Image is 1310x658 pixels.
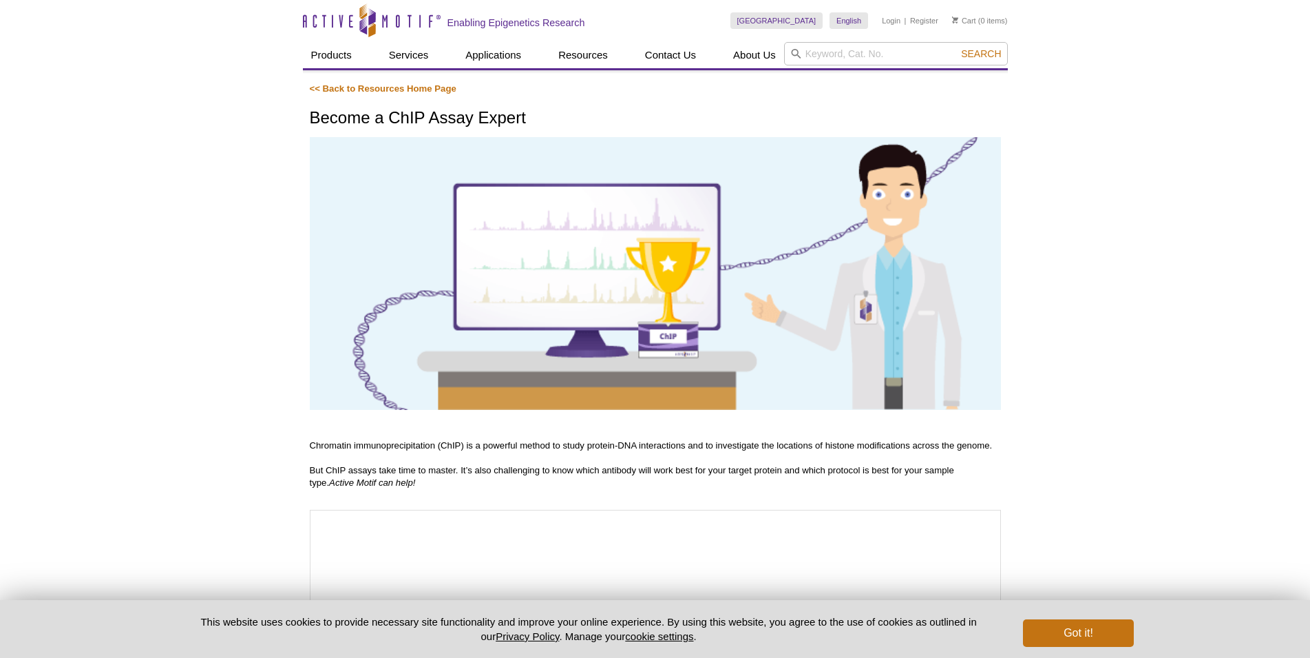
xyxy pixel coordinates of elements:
[952,16,976,25] a: Cart
[957,48,1005,60] button: Search
[496,630,559,642] a: Privacy Policy
[329,477,415,488] em: Active Motif can help!
[725,42,784,68] a: About Us
[310,109,1001,129] h1: Become a ChIP Assay Expert
[637,42,704,68] a: Contact Us
[381,42,437,68] a: Services
[177,615,1001,644] p: This website uses cookies to provide necessary site functionality and improve your online experie...
[310,440,1001,489] p: Chromatin immunoprecipitation (ChIP) is a powerful method to study protein-DNA interactions and t...
[310,83,456,94] a: << Back to Resources Home Page
[457,42,529,68] a: Applications
[961,48,1001,59] span: Search
[447,17,585,29] h2: Enabling Epigenetics Research
[303,42,360,68] a: Products
[730,12,823,29] a: [GEOGRAPHIC_DATA]
[910,16,938,25] a: Register
[625,630,693,642] button: cookie settings
[784,42,1008,65] input: Keyword, Cat. No.
[550,42,616,68] a: Resources
[952,17,958,23] img: Your Cart
[882,16,900,25] a: Login
[952,12,1008,29] li: (0 items)
[830,12,868,29] a: English
[905,12,907,29] li: |
[1023,619,1133,647] button: Got it!
[310,137,1001,411] img: Get the trophy - become a ChIP Expert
